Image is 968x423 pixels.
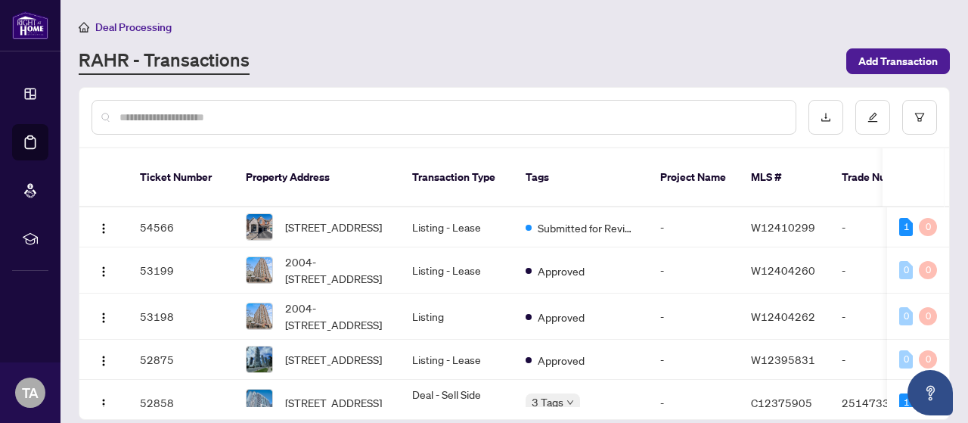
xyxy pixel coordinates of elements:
[919,261,937,279] div: 0
[285,351,382,368] span: [STREET_ADDRESS]
[808,100,843,135] button: download
[899,218,913,236] div: 1
[821,112,831,123] span: download
[98,312,110,324] img: Logo
[858,49,938,73] span: Add Transaction
[830,207,935,247] td: -
[751,353,815,366] span: W12395831
[751,263,815,277] span: W12404260
[98,398,110,410] img: Logo
[513,148,648,207] th: Tags
[128,148,234,207] th: Ticket Number
[648,207,739,247] td: -
[919,307,937,325] div: 0
[400,247,513,294] td: Listing - Lease
[92,390,116,415] button: Logo
[846,48,950,74] button: Add Transaction
[92,304,116,328] button: Logo
[400,148,513,207] th: Transaction Type
[400,294,513,340] td: Listing
[22,382,39,403] span: TA
[830,340,935,380] td: -
[98,355,110,367] img: Logo
[538,309,585,325] span: Approved
[830,148,935,207] th: Trade Number
[247,303,272,329] img: thumbnail-img
[739,148,830,207] th: MLS #
[92,258,116,282] button: Logo
[285,394,382,411] span: [STREET_ADDRESS]
[919,350,937,369] div: 0
[867,112,878,123] span: edit
[247,390,272,415] img: thumbnail-img
[98,222,110,235] img: Logo
[751,309,815,323] span: W12404262
[855,100,890,135] button: edit
[830,247,935,294] td: -
[79,22,89,33] span: home
[538,263,585,279] span: Approved
[128,294,234,340] td: 53198
[899,393,913,412] div: 1
[400,340,513,380] td: Listing - Lease
[128,247,234,294] td: 53199
[648,294,739,340] td: -
[285,219,382,235] span: [STREET_ADDRESS]
[648,247,739,294] td: -
[92,215,116,239] button: Logo
[648,340,739,380] td: -
[751,396,812,409] span: C12375905
[899,261,913,279] div: 0
[247,347,272,372] img: thumbnail-img
[247,214,272,240] img: thumbnail-img
[12,11,48,39] img: logo
[538,219,636,236] span: Submitted for Review
[751,220,815,234] span: W12410299
[830,294,935,340] td: -
[919,218,937,236] div: 0
[247,257,272,283] img: thumbnail-img
[400,207,513,247] td: Listing - Lease
[532,393,563,411] span: 3 Tags
[907,370,953,415] button: Open asap
[899,350,913,369] div: 0
[128,340,234,380] td: 52875
[648,148,739,207] th: Project Name
[285,300,388,333] span: 2004-[STREET_ADDRESS]
[79,48,250,75] a: RAHR - Transactions
[95,20,172,34] span: Deal Processing
[128,207,234,247] td: 54566
[98,266,110,278] img: Logo
[899,307,913,325] div: 0
[538,352,585,369] span: Approved
[902,100,937,135] button: filter
[914,112,925,123] span: filter
[234,148,400,207] th: Property Address
[285,253,388,287] span: 2004-[STREET_ADDRESS]
[566,399,574,406] span: down
[92,347,116,372] button: Logo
